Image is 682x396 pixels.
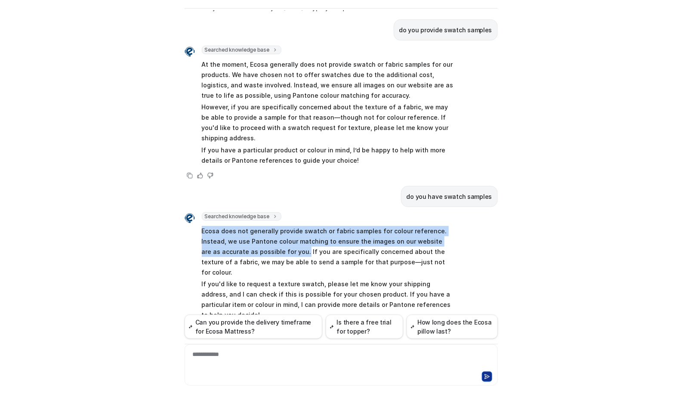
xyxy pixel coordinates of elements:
[202,59,454,101] p: At the moment, Ecosa generally does not provide swatch or fabric samples for our products. We hav...
[202,46,281,54] span: Searched knowledge base
[202,226,454,278] p: Ecosa does not generally provide swatch or fabric samples for colour reference. Instead, we use P...
[407,192,492,202] p: do you have swatch samples
[202,279,454,320] p: If you'd like to request a texture swatch, please let me know your shipping address, and I can ch...
[202,145,454,166] p: If you have a particular product or colour in mind, I’d be happy to help with more details or Pan...
[326,315,403,339] button: Is there a free trial for topper?
[202,212,281,221] span: Searched knowledge base
[399,25,492,35] p: do you provide swatch samples
[202,102,454,143] p: However, if you are specifically concerned about the texture of a fabric, we may be able to provi...
[185,315,323,339] button: Can you provide the delivery timeframe for Ecosa Mattress?
[407,315,498,339] button: How long does the Ecosa pillow last?
[185,46,195,57] img: Widget
[185,213,195,223] img: Widget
